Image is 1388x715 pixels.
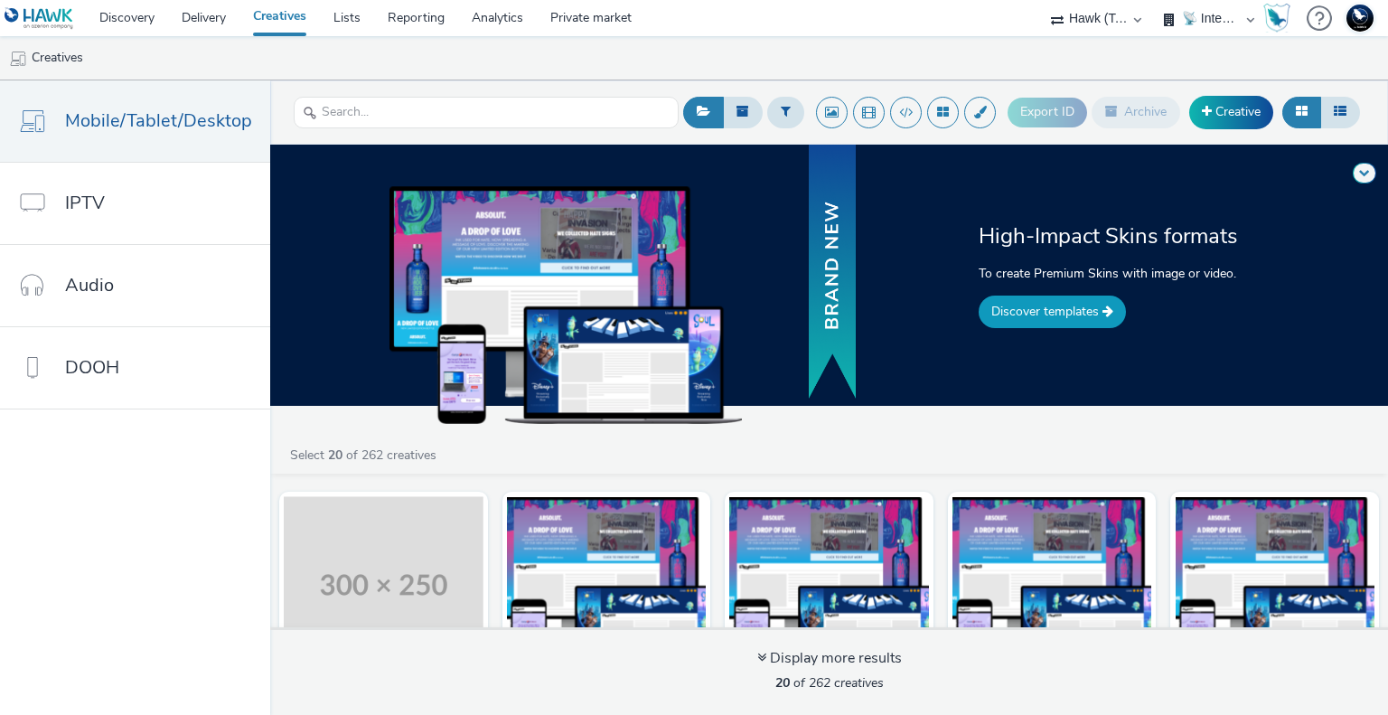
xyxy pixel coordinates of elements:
[1282,97,1321,127] button: Grid
[294,97,679,128] input: Search...
[979,296,1126,328] a: Discover templates
[1008,98,1087,127] button: Export ID
[979,221,1249,250] h2: High-Impact Skins formats
[9,50,27,68] img: mobile
[1189,96,1273,128] a: Creative
[775,674,884,691] span: of 262 creatives
[1092,97,1180,127] button: Archive
[65,108,252,134] span: Mobile/Tablet/Desktop
[1263,4,1298,33] a: Hawk Academy
[1175,496,1374,673] img: test scrolling template update creative visual
[328,447,342,464] strong: 20
[729,496,929,673] img: test sliding template update creative visual
[65,272,114,298] span: Audio
[284,496,483,673] img: batch banner v3 cat visual
[979,264,1249,283] p: To create Premium Skins with image or video.
[775,674,790,691] strong: 20
[5,7,74,30] img: undefined Logo
[757,648,902,669] div: Display more results
[805,142,859,403] img: banner with new text
[65,354,119,381] span: DOOH
[952,496,1152,673] img: test slideshow template update creative visual
[1263,4,1290,33] img: Hawk Academy
[288,447,444,464] a: Select of 262 creatives
[389,186,742,423] img: example of skins on dekstop, tablet and mobile devices
[1346,5,1374,32] img: Support Hawk
[1320,97,1360,127] button: Table
[507,496,707,673] img: test swapping template update creative visual
[65,190,105,216] span: IPTV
